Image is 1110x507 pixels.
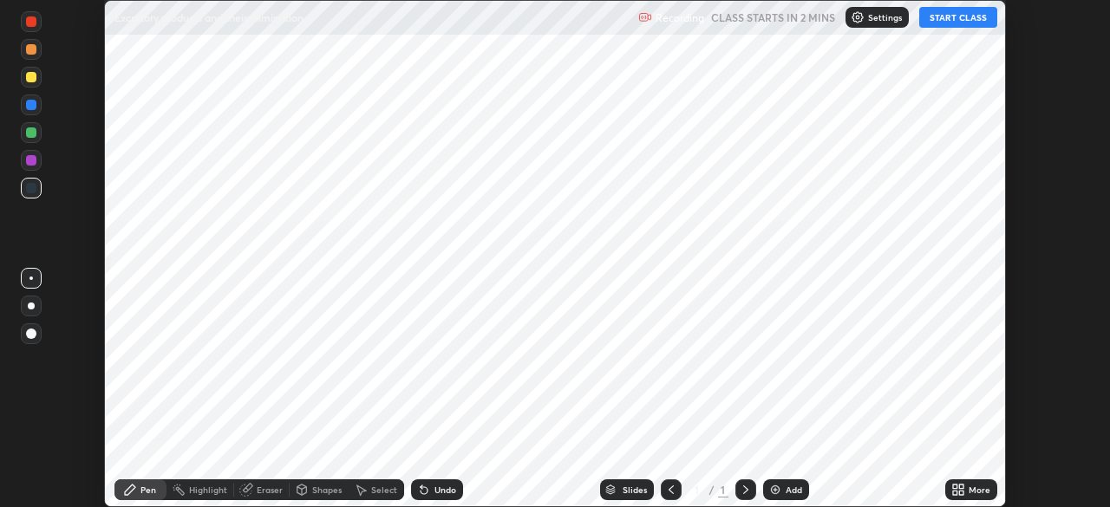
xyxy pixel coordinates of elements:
div: Eraser [257,485,283,494]
div: 1 [689,484,706,495]
button: START CLASS [919,7,997,28]
img: add-slide-button [768,483,782,497]
div: Shapes [312,485,342,494]
div: / [709,484,715,495]
p: Excretory products and their elimination [114,10,304,24]
div: More [969,485,990,494]
div: Pen [140,485,156,494]
div: Slides [623,485,647,494]
div: Select [371,485,397,494]
div: Add [786,485,802,494]
h5: CLASS STARTS IN 2 MINS [711,10,835,25]
p: Settings [868,13,902,22]
img: recording.375f2c34.svg [638,10,652,24]
div: 1 [718,482,728,497]
div: Undo [434,485,456,494]
div: Highlight [189,485,227,494]
img: class-settings-icons [851,10,865,24]
p: Recording [656,11,704,24]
